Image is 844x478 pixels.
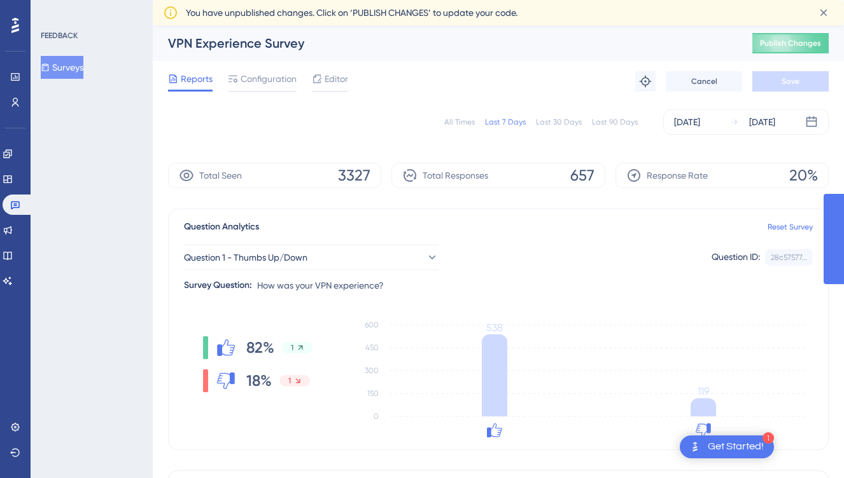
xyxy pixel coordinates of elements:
tspan: 600 [365,320,379,329]
tspan: 0 [374,412,379,421]
div: Open Get Started! checklist, remaining modules: 1 [680,435,774,458]
span: Total Seen [199,168,242,183]
span: 657 [570,165,594,186]
tspan: 119 [698,385,709,397]
span: Total Responses [423,168,488,183]
div: VPN Experience Survey [168,34,721,52]
iframe: UserGuiding AI Assistant Launcher [791,428,829,466]
div: [DATE] [674,114,700,130]
div: [DATE] [749,114,775,130]
tspan: 538 [486,322,503,334]
span: Reports [181,71,213,86]
span: 1 [291,343,293,353]
span: You have unpublished changes. Click on ‘PUBLISH CHANGES’ to update your code. [186,5,517,20]
button: Question 1 - Thumbs Up/Down [184,245,439,270]
div: 1 [763,432,774,444]
img: launcher-image-alternative-text [687,439,703,454]
span: Question 1 - Thumbs Up/Down [184,250,307,265]
button: Save [752,71,829,92]
div: All Times [444,117,475,127]
a: Reset Survey [768,222,813,232]
span: Question Analytics [184,219,259,235]
div: 28c57577... [771,252,807,263]
div: Last 7 Days [485,117,526,127]
span: Configuration [241,71,297,86]
tspan: 450 [365,343,379,352]
span: How was your VPN experience? [257,278,384,293]
div: Survey Question: [184,278,252,293]
span: 82% [246,338,274,358]
tspan: 150 [367,389,379,398]
button: Surveys [41,56,83,79]
div: FEEDBACK [41,31,78,41]
span: 18% [246,371,272,391]
div: Last 90 Days [592,117,638,127]
span: Save [782,76,799,86]
div: Last 30 Days [536,117,582,127]
span: Editor [325,71,348,86]
div: Question ID: [712,249,760,266]
span: 20% [789,165,818,186]
button: Cancel [666,71,742,92]
span: Response Rate [647,168,708,183]
span: 1 [288,376,291,386]
button: Publish Changes [752,33,829,53]
span: Publish Changes [760,38,821,48]
tspan: 300 [365,366,379,375]
span: 3327 [338,165,370,186]
span: Cancel [691,76,717,86]
div: Get Started! [708,440,764,454]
